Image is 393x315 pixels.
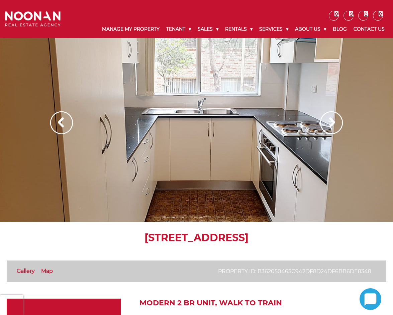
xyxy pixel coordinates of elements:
a: About Us [292,21,329,38]
a: Gallery [17,268,35,274]
p: Property ID: b362050465c942df8d24df6bb6de8348 [218,267,371,276]
a: Rentals [222,21,256,38]
img: Arrow slider [50,111,73,134]
img: Noonan Real Estate Agency [5,11,61,27]
h2: MODERN 2 BR UNIT, WALK TO TRAIN [139,299,386,307]
a: Manage My Property [99,21,163,38]
a: Sales [194,21,222,38]
img: Arrow slider [320,111,343,134]
h1: [STREET_ADDRESS] [7,232,386,244]
a: Tenant [163,21,194,38]
a: Contact Us [350,21,388,38]
a: Services [256,21,292,38]
a: Blog [329,21,350,38]
a: Map [41,268,53,274]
